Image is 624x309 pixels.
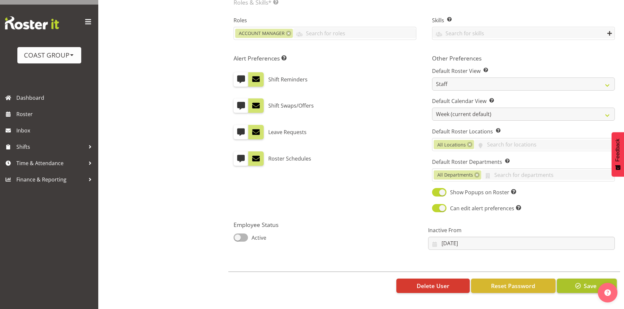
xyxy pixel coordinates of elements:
span: Feedback [615,139,621,162]
input: Search for skills [432,28,615,38]
span: Active [248,234,266,242]
label: Default Roster Departments [432,158,615,166]
label: Default Calendar View [432,97,615,105]
input: Search for roles [293,28,416,38]
img: help-xxl-2.png [604,289,611,296]
button: Reset Password [471,279,556,293]
label: Shift Reminders [268,72,308,87]
label: Roles [234,16,416,24]
span: Delete User [417,282,449,290]
input: Search for locations [474,140,615,150]
span: Finance & Reporting [16,175,85,184]
label: Default Roster View [432,67,615,75]
button: Save [557,279,617,293]
span: Can edit alert preferences [446,204,521,212]
label: Shift Swaps/Offers [268,98,314,113]
span: Shifts [16,142,85,152]
label: Default Roster Locations [432,128,615,135]
h5: Employee Status [234,221,420,228]
span: Reset Password [491,282,535,290]
button: Feedback - Show survey [612,132,624,177]
span: All Locations [437,141,466,148]
span: Dashboard [16,93,95,103]
span: Inbox [16,126,95,135]
h5: Alert Preferences [234,55,416,62]
img: Rosterit website logo [5,16,59,29]
span: ACCOUNT MANAGER [239,30,285,37]
label: Roster Schedules [268,151,311,166]
input: Search for departments [481,170,615,180]
label: Inactive From [428,226,615,234]
label: Leave Requests [268,125,307,139]
span: All Departments [437,171,473,179]
button: Delete User [396,279,469,293]
input: Click to select... [428,237,615,250]
span: Save [584,282,596,290]
span: Show Popups on Roster [446,188,516,196]
label: Skills [432,16,615,24]
div: COAST GROUP [24,50,75,60]
h5: Other Preferences [432,55,615,62]
span: Time & Attendance [16,158,85,168]
span: Roster [16,109,95,119]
